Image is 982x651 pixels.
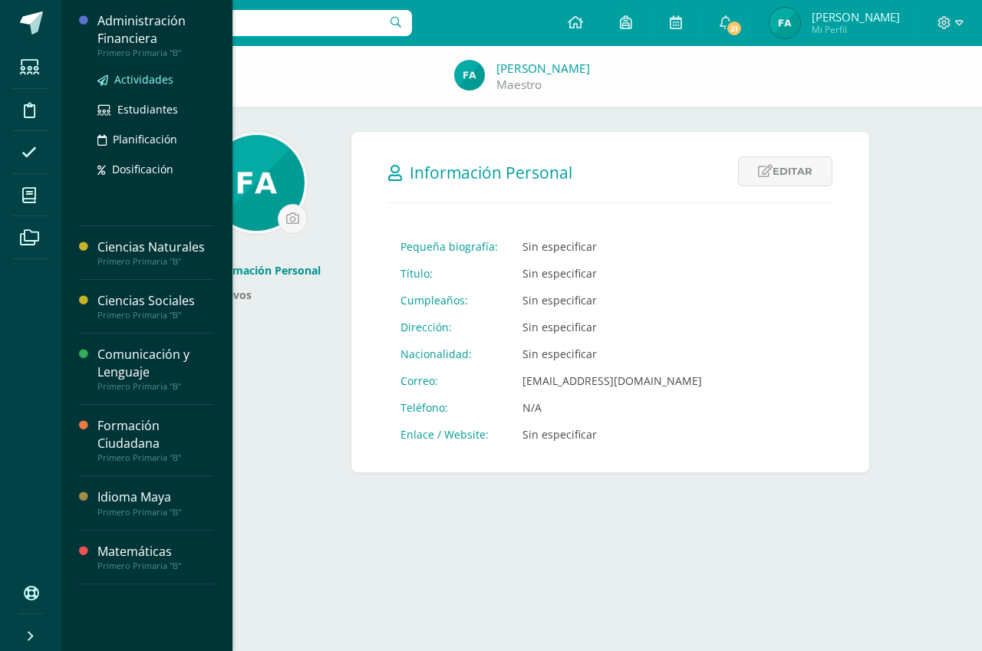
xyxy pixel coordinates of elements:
[97,130,214,148] a: Planificación
[388,421,510,448] td: Enlace / Website:
[388,340,510,367] td: Nacionalidad:
[726,20,743,37] span: 21
[388,233,510,260] td: Pequeña biografía:
[97,238,214,256] div: Ciencias Naturales
[97,561,214,571] div: Primero Primaria "B"
[97,292,214,321] a: Ciencias SocialesPrimero Primaria "B"
[71,10,412,36] input: Busca un usuario...
[97,12,214,48] div: Administración Financiera
[97,346,214,392] a: Comunicación y LenguajePrimero Primaria "B"
[510,287,714,314] td: Sin especificar
[769,8,800,38] img: e1f9fcb86e501a77084eaf764c4d03b8.png
[388,394,510,421] td: Teléfono:
[97,238,214,267] a: Ciencias NaturalesPrimero Primaria "B"
[97,488,214,517] a: Idioma MayaPrimero Primaria "B"
[812,9,900,25] span: [PERSON_NAME]
[97,507,214,518] div: Primero Primaria "B"
[97,71,214,88] a: Actividades
[97,100,214,118] a: Estudiantes
[97,292,214,310] div: Ciencias Sociales
[510,314,714,340] td: Sin especificar
[496,77,542,93] a: Maestro
[812,23,900,36] span: Mi Perfil
[97,381,214,392] div: Primero Primaria "B"
[97,543,214,561] div: Matemáticas
[112,162,173,176] span: Dosificación
[97,417,214,452] div: Formación Ciudadana
[97,417,214,463] a: Formación CiudadanaPrimero Primaria "B"
[388,260,510,287] td: Título:
[510,260,714,287] td: Sin especificar
[97,48,214,58] div: Primero Primaria "B"
[97,256,214,267] div: Primero Primaria "B"
[496,61,590,77] a: [PERSON_NAME]
[510,421,714,448] td: Sin especificar
[209,135,305,231] img: d34f76ea6523881ba804c69d213d89a4.png
[410,162,572,183] span: Información Personal
[97,12,214,58] a: Administración FinancieraPrimero Primaria "B"
[193,263,321,278] a: Información Personal
[113,132,177,146] span: Planificación
[510,367,714,394] td: [EMAIL_ADDRESS][DOMAIN_NAME]
[738,156,832,186] a: Editar
[510,394,714,421] td: N/A
[97,488,214,506] div: Idioma Maya
[97,310,214,321] div: Primero Primaria "B"
[97,543,214,571] a: MatemáticasPrimero Primaria "B"
[454,60,485,90] img: e1f9fcb86e501a77084eaf764c4d03b8.png
[97,160,214,178] a: Dosificación
[97,452,214,463] div: Primero Primaria "B"
[388,287,510,314] td: Cumpleaños:
[388,314,510,340] td: Dirección:
[114,72,173,87] span: Actividades
[388,367,510,394] td: Correo:
[510,233,714,260] td: Sin especificar
[117,102,178,117] span: Estudiantes
[97,346,214,381] div: Comunicación y Lenguaje
[510,340,714,367] td: Sin especificar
